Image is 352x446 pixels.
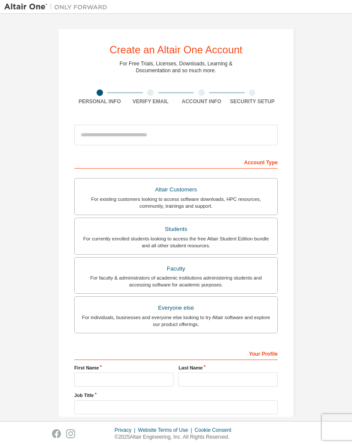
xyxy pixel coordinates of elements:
[80,263,272,275] div: Faculty
[80,196,272,209] div: For existing customers looking to access software downloads, HPC resources, community, trainings ...
[80,223,272,235] div: Students
[120,60,233,74] div: For Free Trials, Licenses, Downloads, Learning & Documentation and so much more.
[194,427,236,434] div: Cookie Consent
[125,98,176,105] div: Verify Email
[74,364,173,371] label: First Name
[109,45,243,55] div: Create an Altair One Account
[74,346,278,360] div: Your Profile
[52,429,61,438] img: facebook.svg
[115,427,138,434] div: Privacy
[80,184,272,196] div: Altair Customers
[80,302,272,314] div: Everyone else
[80,314,272,328] div: For individuals, businesses and everyone else looking to try Altair software and explore our prod...
[80,274,272,288] div: For faculty & administrators of academic institutions administering students and accessing softwa...
[74,155,278,169] div: Account Type
[179,364,278,371] label: Last Name
[74,392,278,399] label: Job Title
[138,427,194,434] div: Website Terms of Use
[74,98,125,105] div: Personal Info
[227,98,278,105] div: Security Setup
[80,235,272,249] div: For currently enrolled students looking to access the free Altair Student Edition bundle and all ...
[115,434,237,441] p: © 2025 Altair Engineering, Inc. All Rights Reserved.
[66,429,75,438] img: instagram.svg
[4,3,112,11] img: Altair One
[176,98,227,105] div: Account Info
